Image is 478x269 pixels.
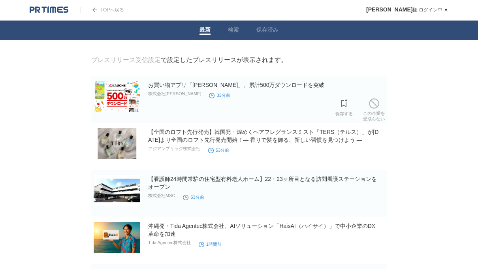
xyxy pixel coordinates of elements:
p: 株式会社[PERSON_NAME] [148,91,201,97]
a: お買い物アプリ「[PERSON_NAME]」、累計500万ダウンロードを突破 [148,82,325,88]
a: 保存する [335,97,353,117]
time: 1時間前 [199,242,222,246]
a: 沖縄発・Tida Agentec株式会社、AIソリューション「HaisAI（ハイサイ）」で中小企業のDX革命を加速 [148,223,375,237]
img: 【全国のロフト先行発売】韓国発・煌めくヘアフレグランスミスト「TERS（テルス）」が2025年10月11日（土）より全国のロフト先行発売開始！― 香りで髪を飾る、新しい習慣を見つけよう ― [94,128,140,159]
a: [PERSON_NAME]様 ログイン中 ▼ [366,7,448,13]
time: 53分前 [208,148,229,152]
img: 【看護師24時間常駐の住宅型有料老人ホーム】22・23ヶ所目となる訪問看護ステーションをオープン [94,175,140,206]
p: アジアンブリッジ株式会社 [148,146,200,152]
img: arrow.png [92,8,97,12]
a: TOPへ戻る [80,7,124,13]
a: 保存済み [256,26,279,35]
img: logo.png [30,6,68,14]
a: 【看護師24時間常駐の住宅型有料老人ホーム】22・23ヶ所目となる訪問看護ステーションをオープン [148,176,377,190]
img: 沖縄発・Tida Agentec株式会社、AIソリューション「HaisAI（ハイサイ）」で中小企業のDX革命を加速 [94,222,140,253]
a: 検索 [228,26,239,35]
p: Tida Agentec株式会社 [148,240,191,246]
time: 53分前 [183,195,204,199]
img: お買い物アプリ「カウシェ」、累計500万ダウンロードを突破 [94,81,140,112]
span: [PERSON_NAME] [366,6,412,13]
p: 株式会社MSC [148,193,175,199]
a: プレスリリース受信設定 [91,56,161,63]
a: この企業を受取らない [363,96,385,122]
div: で設定したプレスリリースが表示されます。 [91,56,287,64]
a: 最新 [199,26,211,35]
time: 33分前 [209,93,230,98]
a: 【全国のロフト先行発売】韓国発・煌めくヘアフレグランスミスト「TERS（テルス）」が[DATE]より全国のロフト先行発売開始！― 香りで髪を飾る、新しい習慣を見つけよう ― [148,129,378,143]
